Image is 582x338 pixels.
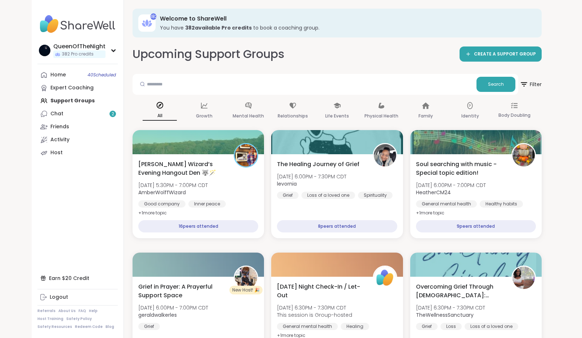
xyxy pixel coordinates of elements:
[416,220,536,232] div: 9 peers attended
[235,267,257,289] img: geraldwalkerles
[301,192,355,199] div: Loss of a loved one
[440,323,462,330] div: Loss
[416,323,438,330] div: Grief
[235,144,257,166] img: AmberWolffWizard
[66,316,92,321] a: Safety Policy
[277,160,359,169] span: The Healing Journey of Grief
[416,189,451,196] b: HeatherCM24
[37,146,118,159] a: Host
[50,84,94,92] div: Expert Coaching
[50,136,70,143] div: Activity
[512,267,535,289] img: TheWellnessSanctuary
[138,283,226,300] span: Grief in Prayer: A Prayerful Support Space
[143,111,177,121] p: All
[277,323,338,330] div: General mental health
[229,286,263,294] div: New Host! 🎉
[112,111,114,117] span: 2
[37,324,72,329] a: Safety Resources
[37,120,118,133] a: Friends
[138,189,186,196] b: AmberWolffWizard
[416,304,485,311] span: [DATE] 6:30PM - 7:30PM CDT
[160,15,532,23] h3: Welcome to ShareWell
[37,272,118,285] div: Earn $20 Credit
[188,200,226,208] div: Inner peace
[185,24,252,31] b: 382 available Pro credit s
[416,311,474,319] b: TheWellnessSanctuary
[138,220,258,232] div: 16 peers attended
[37,68,118,81] a: Home40Scheduled
[476,77,515,92] button: Search
[480,200,523,208] div: Healthy habits
[53,43,106,50] div: QueenOfTheNight
[520,74,542,95] button: Filter
[50,149,63,156] div: Host
[277,192,299,199] div: Grief
[277,304,352,311] span: [DATE] 6:30PM - 7:30PM CDT
[358,192,393,199] div: Spirituality
[37,107,118,120] a: Chat2
[520,76,542,93] span: Filter
[138,200,185,208] div: Good company
[416,200,477,208] div: General mental health
[277,180,297,187] b: levornia
[50,123,69,130] div: Friends
[364,112,398,120] p: Physical Health
[416,283,503,300] span: Overcoming Grief Through [DEMOGRAPHIC_DATA]: Sanctuary Circle
[416,160,503,177] span: Soul searching with music -Special topic edition!
[374,144,396,166] img: levornia
[488,81,504,88] span: Search
[277,283,364,300] span: [DATE] Night Check-In / Let-Out
[79,308,86,313] a: FAQ
[50,110,63,117] div: Chat
[150,13,157,20] div: 382
[465,323,518,330] div: Loss of a loved one
[37,12,118,37] img: ShareWell Nav Logo
[37,133,118,146] a: Activity
[277,311,352,319] span: This session is Group-hosted
[461,112,479,120] p: Identity
[138,304,208,311] span: [DATE] 6:00PM - 7:00PM CDT
[460,46,542,62] a: CREATE A SUPPORT GROUP
[39,45,50,56] img: QueenOfTheNight
[133,46,285,62] h2: Upcoming Support Groups
[498,111,530,120] p: Body Doubling
[277,173,346,180] span: [DATE] 6:00PM - 7:30PM CDT
[37,81,118,94] a: Expert Coaching
[37,291,118,304] a: Logout
[374,267,396,289] img: ShareWell
[62,51,94,57] span: 382 Pro credits
[278,112,308,120] p: Relationships
[341,323,369,330] div: Healing
[89,308,98,313] a: Help
[138,160,226,177] span: [PERSON_NAME] Wizard’s Evening Hangout Den 🐺🪄
[418,112,433,120] p: Family
[512,144,535,166] img: HeatherCM24
[106,324,114,329] a: Blog
[50,71,66,79] div: Home
[37,316,63,321] a: Host Training
[160,24,532,31] h3: You have to book a coaching group.
[58,308,76,313] a: About Us
[416,182,486,189] span: [DATE] 6:00PM - 7:00PM CDT
[277,220,397,232] div: 8 peers attended
[88,72,116,78] span: 40 Scheduled
[75,324,103,329] a: Redeem Code
[138,311,177,319] b: geraldwalkerles
[325,112,349,120] p: Life Events
[138,323,160,330] div: Grief
[233,112,264,120] p: Mental Health
[50,294,68,301] div: Logout
[474,51,536,57] span: CREATE A SUPPORT GROUP
[196,112,212,120] p: Growth
[37,308,55,313] a: Referrals
[138,182,208,189] span: [DATE] 5:30PM - 7:00PM CDT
